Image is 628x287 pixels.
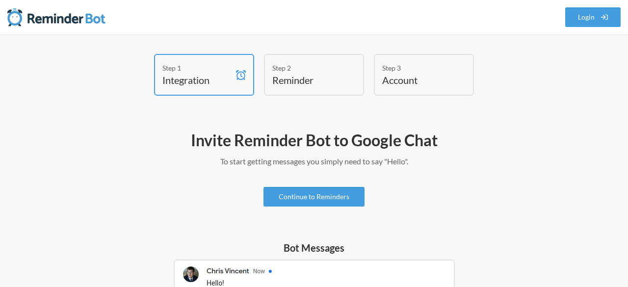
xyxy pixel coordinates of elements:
div: Step 3 [382,63,451,73]
h4: Integration [162,73,231,87]
p: To start getting messages you simply need to say "Hello". [29,156,599,167]
h2: Invite Reminder Bot to Google Chat [29,130,599,151]
a: Login [565,7,621,27]
div: Step 2 [272,63,341,73]
h4: Account [382,73,451,87]
div: Step 1 [162,63,231,73]
img: Reminder Bot [7,7,105,27]
a: Continue to Reminders [263,187,365,207]
h5: Bot Messages [174,241,455,255]
h4: Reminder [272,73,341,87]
